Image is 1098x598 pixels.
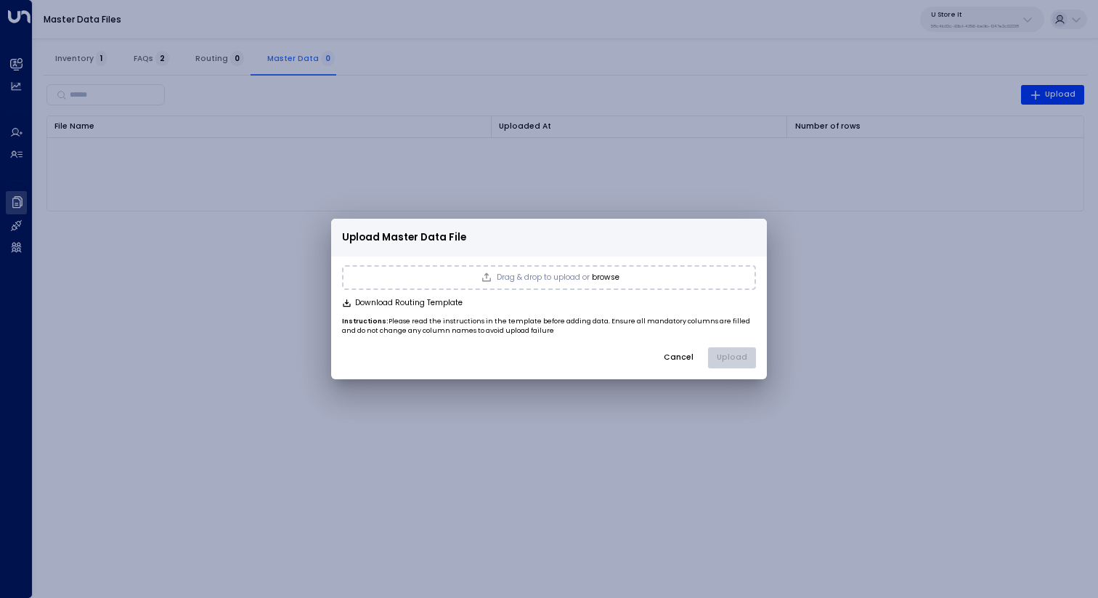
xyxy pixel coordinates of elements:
[342,299,463,308] button: Download Routing Template
[342,317,389,326] b: Instructions:
[342,317,756,336] p: Please read the instructions in the template before adding data. Ensure all mandatory columns are...
[592,273,619,282] button: browse
[342,230,466,246] span: Upload Master Data File
[497,274,590,282] span: Drag & drop to upload or
[654,347,703,369] button: Cancel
